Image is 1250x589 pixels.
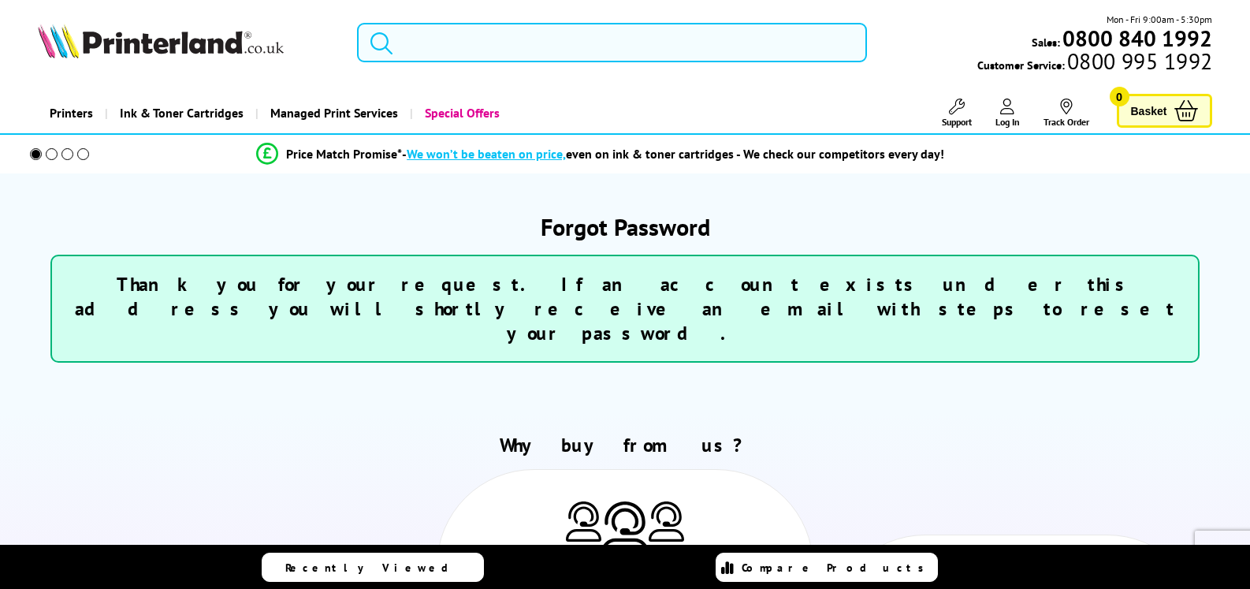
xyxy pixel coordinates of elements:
span: Mon - Fri 9:00am - 5:30pm [1107,12,1212,27]
span: 0800 995 1992 [1065,54,1212,69]
a: Printers [38,93,105,133]
a: Printerland Logo [38,24,337,62]
span: We won’t be beaten on price, [407,146,566,162]
span: 0 [1110,87,1129,106]
div: - even on ink & toner cartridges - We check our competitors every day! [402,146,944,162]
a: Track Order [1044,99,1089,128]
a: Basket 0 [1117,94,1213,128]
a: Compare Products [716,553,938,582]
img: Printerland Logo [38,24,284,58]
img: Printer Experts [601,501,649,556]
span: Ink & Toner Cartridges [120,93,244,133]
a: Support [942,99,972,128]
h3: Thank you for your request. If an account exists under this address you will shortly receive an e... [68,272,1183,345]
a: Ink & Toner Cartridges [105,93,255,133]
a: Log In [995,99,1020,128]
span: Compare Products [742,561,932,575]
h1: Forgot Password [50,211,1200,242]
span: Price Match Promise* [286,146,402,162]
span: Customer Service: [977,54,1212,73]
h2: Why buy from us? [38,433,1213,457]
span: Recently Viewed [285,561,464,575]
a: Special Offers [410,93,512,133]
a: Recently Viewed [262,553,484,582]
a: 0800 840 1992 [1060,31,1212,46]
b: 0800 840 1992 [1062,24,1212,53]
span: Log In [995,116,1020,128]
img: Printer Experts [649,501,684,542]
span: Support [942,116,972,128]
img: Printer Experts [566,501,601,542]
li: modal_Promise [8,140,1192,168]
span: Basket [1131,100,1167,121]
a: Managed Print Services [255,93,410,133]
span: Sales: [1032,35,1060,50]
